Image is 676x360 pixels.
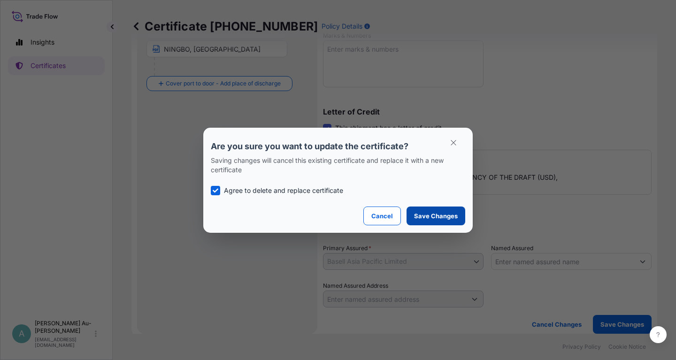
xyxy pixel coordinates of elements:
[414,211,458,221] p: Save Changes
[363,207,401,225] button: Cancel
[371,211,393,221] p: Cancel
[407,207,465,225] button: Save Changes
[211,141,465,152] p: Are you sure you want to update the certificate?
[224,186,343,195] p: Agree to delete and replace certificate
[211,156,465,175] p: Saving changes will cancel this existing certificate and replace it with a new certificate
